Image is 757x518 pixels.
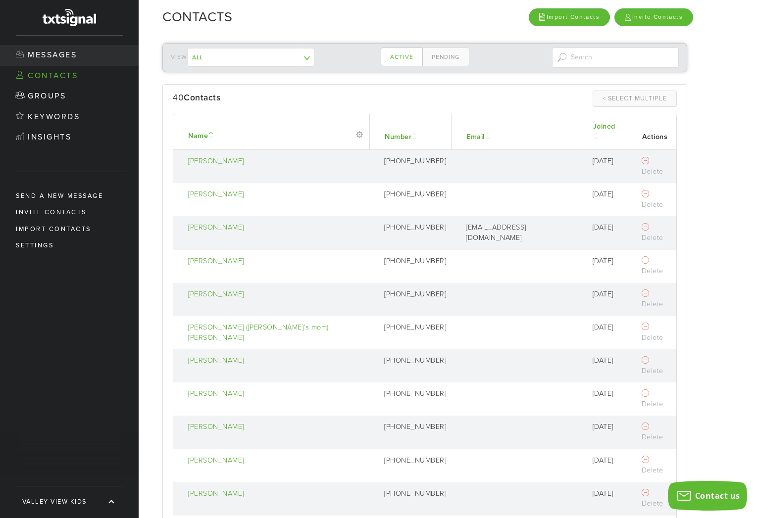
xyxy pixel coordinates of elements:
[384,389,446,399] div: [PHONE_NUMBER]
[184,91,220,105] div: Contacts
[642,423,663,441] a: Delete
[188,323,364,343] a: [PERSON_NAME] ([PERSON_NAME]’s mom) [PERSON_NAME]
[593,189,622,200] div: [DATE]
[384,223,446,233] div: [PHONE_NUMBER]
[384,256,446,267] div: [PHONE_NUMBER]
[188,256,364,267] a: [PERSON_NAME]
[642,257,663,276] a: Delete
[173,91,425,105] div: 40
[593,422,622,432] div: [DATE]
[188,189,364,200] a: [PERSON_NAME]
[614,8,693,26] a: Invite Contacts
[642,323,663,342] a: Delete
[188,489,364,499] a: [PERSON_NAME]
[529,8,610,26] a: Import Contacts
[552,47,679,68] input: Search
[695,490,740,501] span: Contact us
[188,422,364,432] a: [PERSON_NAME]
[593,289,622,300] div: [DATE]
[384,323,446,333] div: [PHONE_NUMBER]
[593,456,622,466] div: [DATE]
[603,94,667,103] div: < Select Multiple
[188,132,215,140] a: Name
[188,356,364,366] a: [PERSON_NAME]
[171,48,298,67] div: View
[384,156,446,167] div: [PHONE_NUMBER]
[627,114,676,150] th: Actions
[642,356,663,375] a: Delete
[384,356,446,366] div: [PHONE_NUMBER]
[188,456,364,466] a: [PERSON_NAME]
[668,481,747,511] button: Contact us
[188,156,364,167] a: [PERSON_NAME]
[384,489,446,499] div: [PHONE_NUMBER]
[642,190,663,209] a: Delete
[593,156,622,167] div: [DATE]
[381,47,423,66] a: Active
[642,489,663,508] a: Delete
[384,289,446,300] div: [PHONE_NUMBER]
[384,456,446,466] div: [PHONE_NUMBER]
[642,157,663,176] a: Delete
[466,223,573,243] div: [EMAIL_ADDRESS][DOMAIN_NAME]
[642,290,663,309] a: Delete
[422,47,469,66] a: Pending
[593,256,622,267] div: [DATE]
[188,223,364,233] a: [PERSON_NAME]
[593,223,622,233] div: [DATE]
[593,122,615,141] a: Joined
[593,356,622,366] div: [DATE]
[642,223,663,242] a: Delete
[593,323,622,333] div: [DATE]
[385,133,419,141] a: Number
[384,189,446,200] div: [PHONE_NUMBER]
[593,389,622,399] div: [DATE]
[188,389,364,399] a: [PERSON_NAME]
[593,489,622,499] div: [DATE]
[466,133,492,141] a: Email
[593,91,677,107] a: < Select Multiple
[642,456,663,475] a: Delete
[188,289,364,300] a: [PERSON_NAME]
[384,422,446,432] div: [PHONE_NUMBER]
[642,389,663,408] a: Delete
